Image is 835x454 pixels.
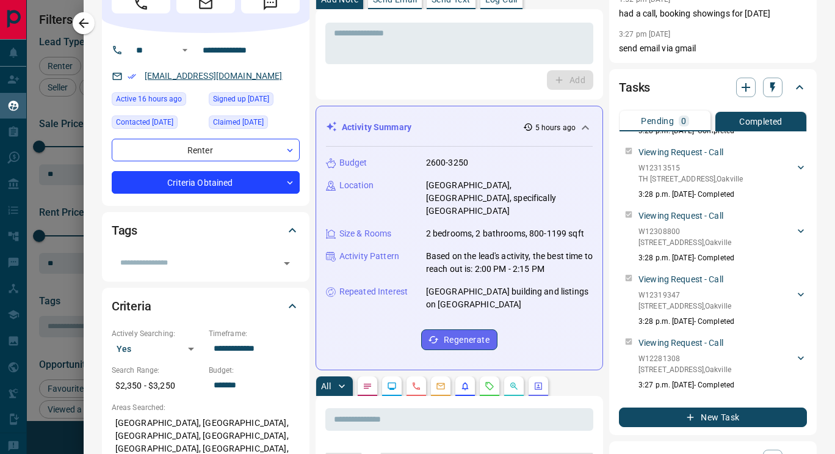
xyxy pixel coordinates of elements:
div: Tags [112,216,300,245]
p: W12308800 [638,226,731,237]
div: Wed Mar 30 2022 [209,92,300,109]
div: Activity Summary5 hours ago [326,116,593,139]
p: 3:27 pm [DATE] [619,30,671,38]
h2: Tags [112,221,137,240]
svg: Email Verified [128,72,136,81]
span: Contacted [DATE] [116,116,173,128]
p: 3:28 p.m. [DATE] - Completed [638,189,807,200]
p: Areas Searched: [112,402,300,413]
p: Location [339,179,374,192]
p: [STREET_ADDRESS] , Oakville [638,301,731,312]
span: Claimed [DATE] [213,116,264,128]
button: Open [278,255,295,272]
div: Tasks [619,73,807,102]
div: Mon Aug 11 2025 [112,92,203,109]
p: Based on the lead's activity, the best time to reach out is: 2:00 PM - 2:15 PM [426,250,593,276]
svg: Emails [436,381,446,391]
p: Search Range: [112,365,203,376]
p: 3:28 p.m. [DATE] - Completed [638,252,807,263]
div: Mon Aug 11 2025 [209,115,300,133]
button: New Task [619,408,807,427]
p: 2600-3250 [426,156,468,169]
p: Viewing Request - Call [638,146,723,159]
div: Yes [112,339,203,359]
h2: Criteria [112,296,151,316]
p: [STREET_ADDRESS] , Oakville [638,237,731,248]
h2: Tasks [619,78,650,97]
svg: Opportunities [509,381,519,391]
div: Renter [112,139,300,161]
p: W12281308 [638,353,731,364]
div: W12319347[STREET_ADDRESS],Oakville [638,287,807,314]
p: 3:27 p.m. [DATE] - Completed [638,379,807,390]
svg: Calls [411,381,421,391]
p: Budget: [209,365,300,376]
p: Completed [739,117,783,126]
p: Actively Searching: [112,328,203,339]
a: [EMAIL_ADDRESS][DOMAIN_NAME] [145,71,283,81]
p: [STREET_ADDRESS] , Oakville [638,364,731,375]
svg: Requests [485,381,494,391]
p: 0 [681,117,686,125]
p: 3:28 p.m. [DATE] - Completed [638,316,807,327]
p: Size & Rooms [339,227,392,240]
svg: Agent Actions [533,381,543,391]
p: $2,350 - $3,250 [112,376,203,396]
p: Activity Pattern [339,250,399,263]
p: 2 bedrooms, 2 bathrooms, 800-1199 sqft [426,227,584,240]
p: had a call, booking showings for [DATE] [619,7,807,20]
div: Criteria Obtained [112,171,300,194]
div: Tue Aug 13 2024 [112,115,203,133]
svg: Lead Browsing Activity [387,381,397,391]
p: Activity Summary [342,121,411,134]
p: W12319347 [638,290,731,301]
p: TH [STREET_ADDRESS] , Oakville [638,174,743,185]
span: Active 16 hours ago [116,93,182,105]
svg: Notes [363,381,372,391]
div: W12313515TH [STREET_ADDRESS],Oakville [638,160,807,187]
div: Criteria [112,291,300,321]
p: Timeframe: [209,328,300,339]
p: 5 hours ago [535,122,576,133]
p: All [321,382,331,390]
p: Pending [641,117,674,125]
p: Budget [339,156,367,169]
div: W12281308[STREET_ADDRESS],Oakville [638,351,807,378]
button: Regenerate [421,329,497,350]
svg: Listing Alerts [460,381,470,391]
span: Signed up [DATE] [213,93,269,105]
p: Viewing Request - Call [638,337,723,350]
p: W12313515 [638,163,743,174]
p: [GEOGRAPHIC_DATA] building and listings on [GEOGRAPHIC_DATA] [426,285,593,311]
div: W12308800[STREET_ADDRESS],Oakville [638,224,807,251]
p: [GEOGRAPHIC_DATA], [GEOGRAPHIC_DATA], specifically [GEOGRAPHIC_DATA] [426,179,593,218]
button: Open [178,43,192,57]
p: Viewing Request - Call [638,273,723,286]
p: Viewing Request - Call [638,210,723,222]
p: send email via gmail [619,42,807,55]
p: Repeated Interest [339,285,408,298]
